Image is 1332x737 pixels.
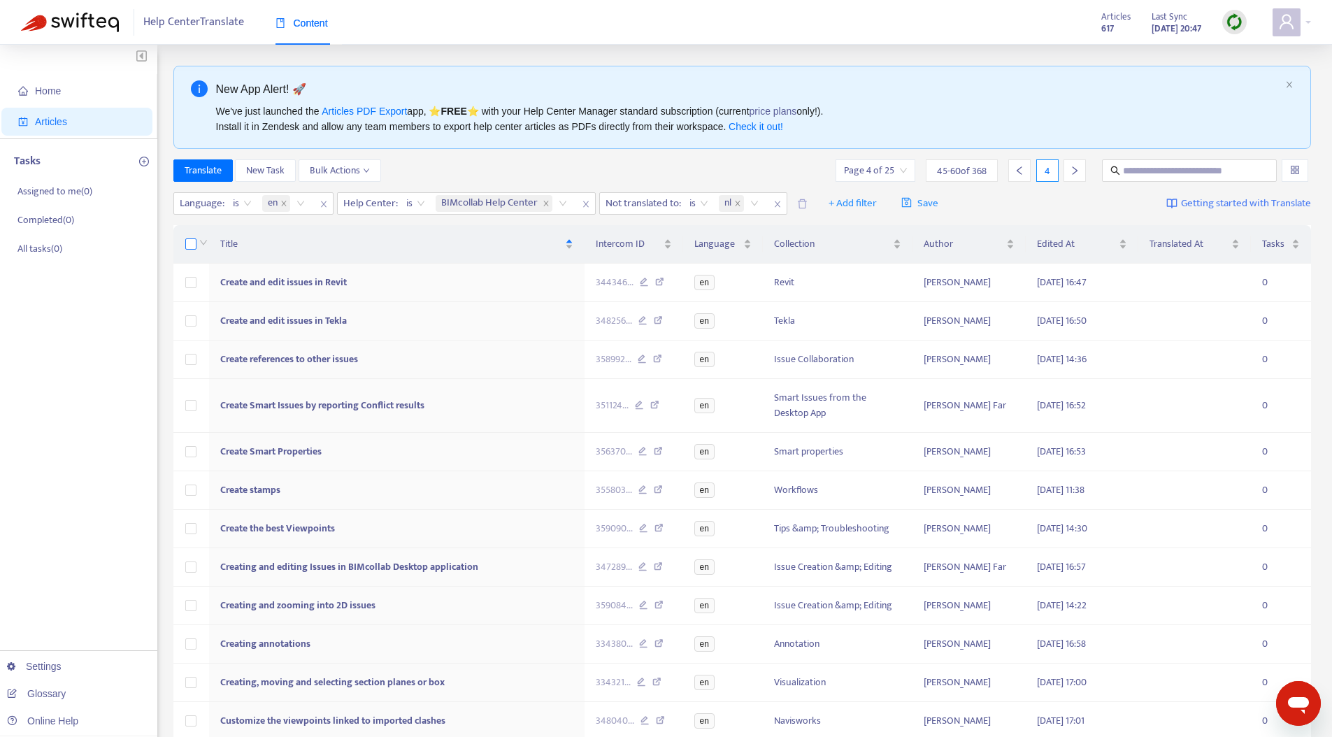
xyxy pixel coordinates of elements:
[35,85,61,96] span: Home
[1026,225,1138,264] th: Edited At
[724,195,731,212] span: nl
[763,302,913,341] td: Tekla
[1036,159,1059,182] div: 4
[1037,313,1087,329] span: [DATE] 16:50
[912,587,1025,625] td: [PERSON_NAME]
[220,313,347,329] span: Create and edit issues in Tekla
[310,163,370,178] span: Bulk Actions
[1285,80,1294,89] span: close
[763,548,913,587] td: Issue Creation &amp; Editing
[694,398,715,413] span: en
[1037,674,1087,690] span: [DATE] 17:00
[143,9,244,36] span: Help Center Translate
[1150,236,1229,252] span: Translated At
[275,18,285,28] span: book
[1037,520,1087,536] span: [DATE] 14:30
[280,200,287,207] span: close
[220,636,310,652] span: Creating annotations
[18,86,28,96] span: home
[1138,225,1251,264] th: Translated At
[596,275,633,290] span: 344346 ...
[1226,13,1243,31] img: sync.dc5367851b00ba804db3.png
[268,195,278,212] span: en
[220,482,280,498] span: Create stamps
[763,510,913,548] td: Tips &amp; Troubleshooting
[750,106,797,117] a: price plans
[338,193,400,214] span: Help Center :
[763,587,913,625] td: Issue Creation &amp; Editing
[694,482,715,498] span: en
[694,521,715,536] span: en
[220,274,347,290] span: Create and edit issues in Revit
[1251,433,1311,471] td: 0
[1037,636,1086,652] span: [DATE] 16:58
[1037,443,1086,459] span: [DATE] 16:53
[694,236,740,252] span: Language
[220,713,445,729] span: Customize the viewpoints linked to imported clashes
[1278,13,1295,30] span: user
[694,636,715,652] span: en
[924,236,1003,252] span: Author
[216,103,1280,134] div: We've just launched the app, ⭐ ⭐️ with your Help Center Manager standard subscription (current on...
[1251,510,1311,548] td: 0
[763,225,913,264] th: Collection
[199,238,208,247] span: down
[577,196,595,213] span: close
[1251,264,1311,302] td: 0
[441,106,466,117] b: FREE
[1251,379,1311,433] td: 0
[694,713,715,729] span: en
[1037,397,1086,413] span: [DATE] 16:52
[363,167,370,174] span: down
[139,157,149,166] span: plus-circle
[694,444,715,459] span: en
[262,195,290,212] span: en
[7,661,62,672] a: Settings
[689,193,708,214] span: is
[220,236,562,252] span: Title
[818,192,887,215] button: + Add filter
[912,302,1025,341] td: [PERSON_NAME]
[17,213,74,227] p: Completed ( 0 )
[1037,482,1084,498] span: [DATE] 11:38
[912,433,1025,471] td: [PERSON_NAME]
[596,521,633,536] span: 359090 ...
[1037,351,1087,367] span: [DATE] 14:36
[1037,236,1116,252] span: Edited At
[937,164,987,178] span: 45 - 60 of 368
[1166,192,1311,215] a: Getting started with Translate
[829,195,877,212] span: + Add filter
[191,80,208,97] span: info-circle
[912,225,1025,264] th: Author
[694,559,715,575] span: en
[1037,713,1084,729] span: [DATE] 17:01
[596,675,631,690] span: 334321 ...
[235,159,296,182] button: New Task
[1285,80,1294,90] button: close
[21,13,119,32] img: Swifteq
[17,184,92,199] p: Assigned to me ( 0 )
[1262,236,1289,252] span: Tasks
[1251,225,1311,264] th: Tasks
[220,559,478,575] span: Creating and editing Issues in BIMcollab Desktop application
[174,193,227,214] span: Language :
[694,675,715,690] span: en
[17,241,62,256] p: All tasks ( 0 )
[1037,274,1087,290] span: [DATE] 16:47
[1166,198,1177,209] img: image-link
[543,200,550,207] span: close
[797,199,808,209] span: delete
[1251,471,1311,510] td: 0
[596,598,633,613] span: 359084 ...
[912,548,1025,587] td: [PERSON_NAME] Far
[1037,559,1086,575] span: [DATE] 16:57
[729,121,783,132] a: Check it out!
[912,625,1025,664] td: [PERSON_NAME]
[901,195,938,212] span: Save
[596,313,632,329] span: 348256 ...
[912,264,1025,302] td: [PERSON_NAME]
[891,192,949,215] button: saveSave
[1070,166,1080,176] span: right
[596,236,660,252] span: Intercom ID
[763,264,913,302] td: Revit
